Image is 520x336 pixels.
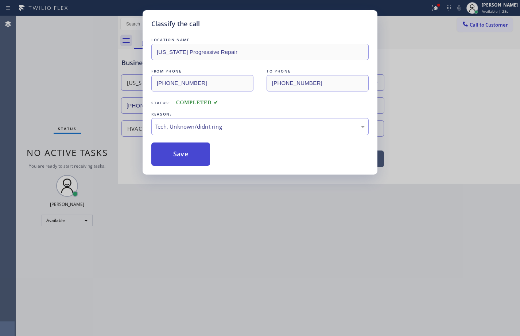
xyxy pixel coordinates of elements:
span: COMPLETED [176,100,218,105]
span: Status: [151,100,170,105]
h5: Classify the call [151,19,200,29]
div: LOCATION NAME [151,36,369,44]
input: To phone [267,75,369,91]
button: Save [151,142,210,166]
input: From phone [151,75,253,91]
div: REASON: [151,110,369,118]
div: TO PHONE [267,67,369,75]
div: Tech, Unknown/didnt ring [155,122,365,131]
div: FROM PHONE [151,67,253,75]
